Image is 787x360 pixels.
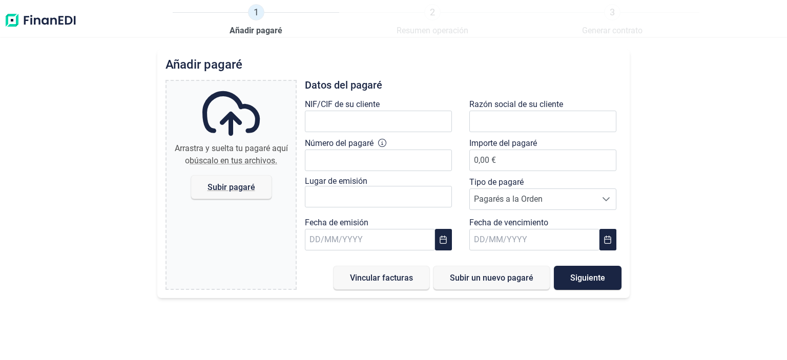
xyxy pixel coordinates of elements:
[305,80,622,90] h3: Datos del pagaré
[570,274,605,282] span: Siguiente
[305,98,380,111] label: NIF/CIF de su cliente
[435,229,452,250] button: Choose Date
[433,266,550,290] button: Subir un nuevo pagaré
[230,25,282,37] span: Añadir pagaré
[469,229,599,250] input: DD/MM/YYYY
[350,274,413,282] span: Vincular facturas
[469,98,563,111] label: Razón social de su cliente
[305,137,374,150] label: Número del pagaré
[599,229,616,250] button: Choose Date
[450,274,533,282] span: Subir un nuevo pagaré
[230,4,282,37] a: 1Añadir pagaré
[469,137,537,150] label: Importe del pagaré
[470,189,596,209] span: Pagarés a la Orden
[171,142,292,167] div: Arrastra y suelta tu pagaré aquí o
[190,156,277,165] span: búscalo en tus archivos.
[469,217,548,229] label: Fecha de vencimiento
[305,217,368,229] label: Fecha de emisión
[305,229,435,250] input: DD/MM/YYYY
[208,183,255,191] span: Subir pagaré
[305,176,367,186] label: Lugar de emisión
[4,4,77,37] img: Logo de aplicación
[469,176,524,188] label: Tipo de pagaré
[334,266,429,290] button: Vincular facturas
[554,266,622,290] button: Siguiente
[165,57,622,72] h2: Añadir pagaré
[248,4,264,20] span: 1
